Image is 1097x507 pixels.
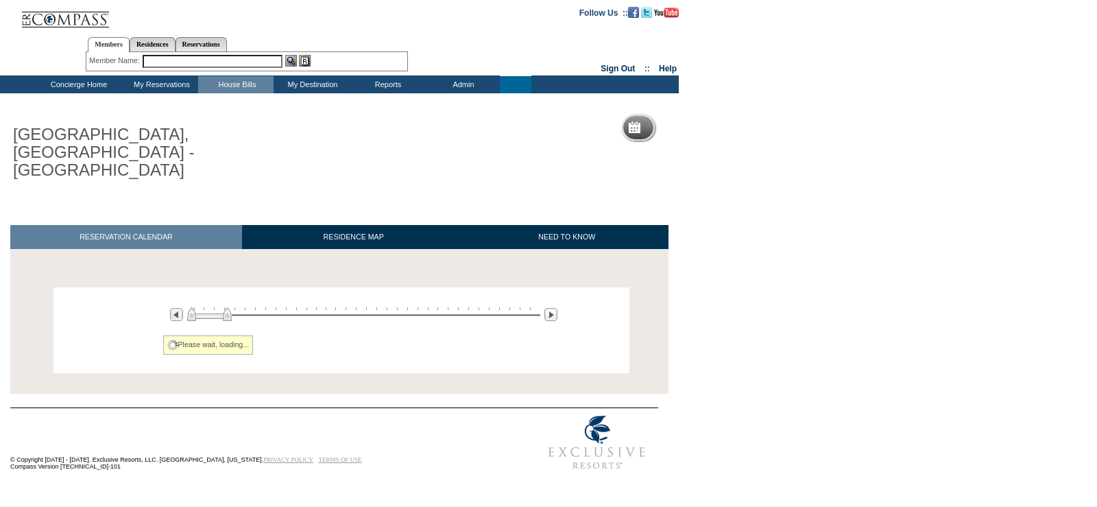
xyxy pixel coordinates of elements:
a: TERMS OF USE [319,456,362,463]
img: Become our fan on Facebook [628,7,639,18]
img: Exclusive Resorts [535,408,658,477]
a: PRIVACY POLICY [263,456,313,463]
td: Follow Us :: [579,7,628,18]
td: House Bills [198,76,274,93]
img: Previous [170,308,183,321]
img: Reservations [299,55,311,67]
span: :: [644,64,650,73]
td: My Destination [274,76,349,93]
a: Residences [130,37,176,51]
h5: Reservation Calendar [646,123,751,132]
a: Help [659,64,677,73]
img: Next [544,308,557,321]
h1: [GEOGRAPHIC_DATA], [GEOGRAPHIC_DATA] - [GEOGRAPHIC_DATA] [10,123,317,182]
img: spinner2.gif [167,340,178,351]
img: View [285,55,297,67]
td: Reports [349,76,424,93]
td: Admin [424,76,500,93]
a: Become our fan on Facebook [628,8,639,16]
a: Sign Out [601,64,635,73]
a: Members [88,37,130,52]
td: My Reservations [123,76,198,93]
a: Follow us on Twitter [641,8,652,16]
a: NEED TO KNOW [465,225,668,249]
a: Subscribe to our YouTube Channel [654,8,679,16]
img: Follow us on Twitter [641,7,652,18]
td: © Copyright [DATE] - [DATE]. Exclusive Resorts, LLC. [GEOGRAPHIC_DATA], [US_STATE]. Compass Versi... [10,409,490,477]
div: Please wait, loading... [163,335,254,355]
a: Reservations [176,37,227,51]
a: RESERVATION CALENDAR [10,225,242,249]
a: RESIDENCE MAP [242,225,466,249]
img: Subscribe to our YouTube Channel [654,8,679,18]
td: Concierge Home [32,76,123,93]
div: Member Name: [89,55,142,67]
